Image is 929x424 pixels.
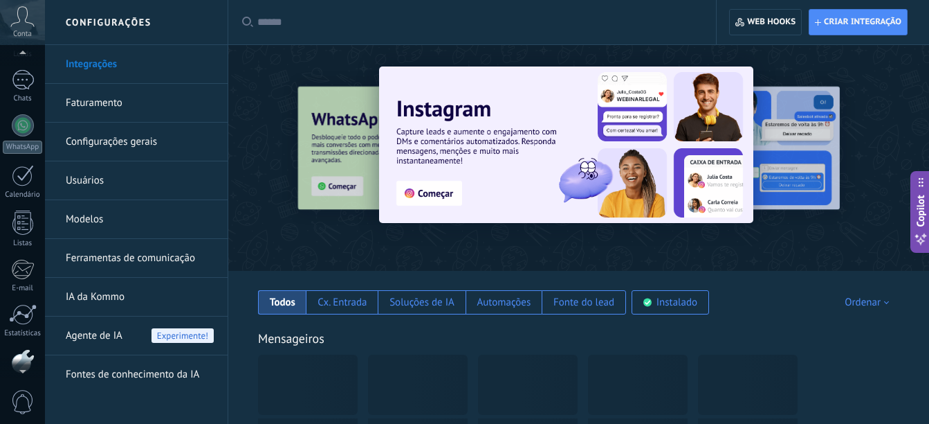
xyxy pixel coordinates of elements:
[66,200,214,239] a: Modelos
[3,284,43,293] div: E-mail
[66,84,214,123] a: Faturamento
[3,239,43,248] div: Listas
[66,161,214,200] a: Usuários
[66,239,214,278] a: Ferramentas de comunicação
[13,30,32,39] span: Conta
[3,94,43,103] div: Chats
[3,191,43,200] div: Calendário
[729,9,802,35] button: Web hooks
[477,296,531,309] div: Automações
[45,161,228,200] li: Usuários
[66,317,122,355] span: Agente de IA
[258,330,324,346] a: Mensageiros
[45,200,228,239] li: Modelos
[45,317,228,355] li: Agente de IA
[151,328,214,343] span: Experimente!
[747,17,795,28] span: Web hooks
[553,296,614,309] div: Fonte do lead
[45,45,228,84] li: Integrações
[45,84,228,123] li: Faturamento
[45,123,228,161] li: Configurações gerais
[809,9,908,35] button: Criar integração
[45,355,228,394] li: Fontes de conhecimento da IA
[66,278,214,317] a: IA da Kommo
[66,123,214,161] a: Configurações gerais
[45,278,228,317] li: IA da Kommo
[45,239,228,278] li: Ferramentas de comunicação
[3,141,42,154] div: WhatsApp
[3,329,43,338] div: Estatísticas
[318,296,367,309] div: Cx. Entrada
[845,296,894,309] div: Ordenar
[270,296,295,309] div: Todos
[389,296,454,309] div: Soluções de IA
[66,45,214,84] a: Integrações
[379,67,753,223] img: Slide 1
[66,317,214,355] a: Agente de IAExperimente!
[656,296,697,309] div: Instalado
[914,195,928,227] span: Copilot
[824,17,901,28] span: Criar integração
[66,355,214,394] a: Fontes de conhecimento da IA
